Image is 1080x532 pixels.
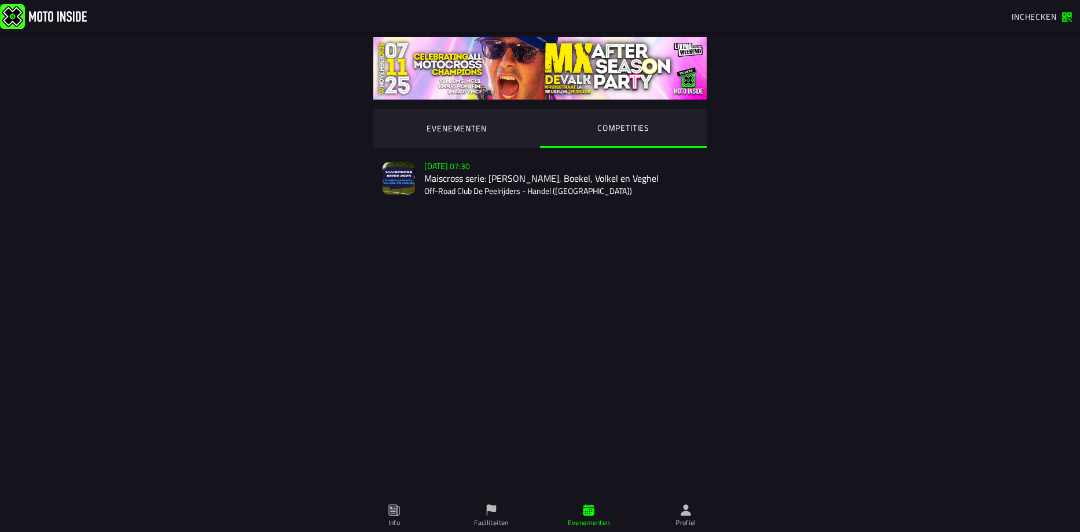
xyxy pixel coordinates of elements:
[1006,6,1078,26] a: Inchecken
[568,518,610,528] ion-label: Evenementen
[1012,10,1057,23] span: Inchecken
[675,518,696,528] ion-label: Profiel
[373,153,707,204] a: event-image[DATE] 07:30Maiscross serie: [PERSON_NAME], Boekel, Volkel en VeghelOff-Road Club De P...
[373,37,707,100] img: yS2mQ5x6lEcu9W3BfYyVKNTZoCZvkN0rRC6TzDTC.jpg
[388,518,400,528] ion-label: Info
[383,162,415,195] img: event-image
[474,518,508,528] ion-label: Faciliteiten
